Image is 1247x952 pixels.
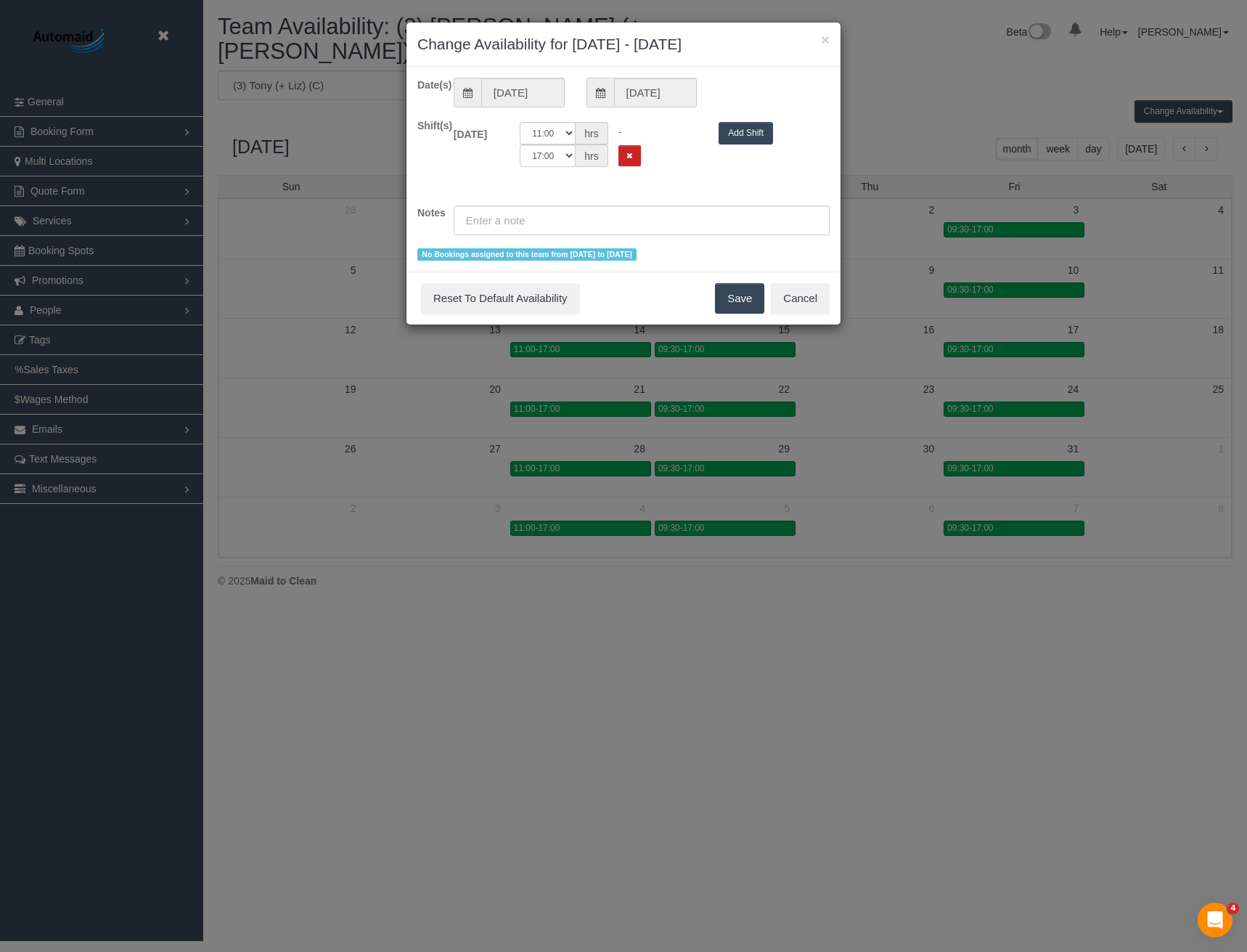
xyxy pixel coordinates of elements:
[406,118,443,133] label: Shift(s)
[771,283,830,314] button: Cancel
[576,145,608,167] span: hrs
[406,78,443,92] label: Date(s)
[715,283,764,314] button: Save
[481,78,565,107] input: From
[417,248,637,261] span: No Bookings assigned to this team from [DATE] to [DATE]
[618,126,622,138] span: -
[454,206,830,235] input: Enter a note
[406,206,443,220] label: Notes
[1198,903,1232,937] iframe: Intercom live chat
[406,23,841,325] sui-modal: Change Availability for 21/10/2025 - 21/10/2025
[1227,903,1239,914] span: 4
[417,33,830,55] h3: Change Availability for [DATE] - [DATE]
[618,145,641,166] button: Remove Shift
[719,122,773,145] button: Add Shift
[576,122,608,145] span: hrs
[614,78,698,107] input: To
[421,283,580,314] button: Reset To Default Availability
[821,32,830,47] button: ×
[443,122,509,142] label: [DATE]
